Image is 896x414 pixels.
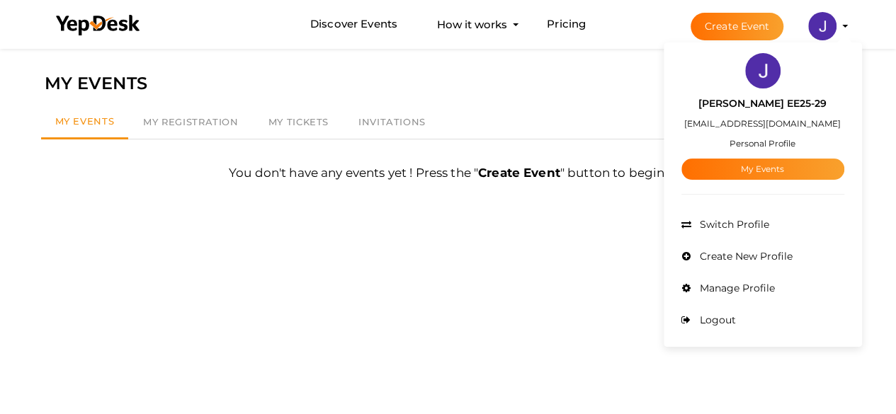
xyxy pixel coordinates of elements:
button: Create Event [691,13,784,40]
span: Logout [696,314,736,326]
img: ACg8ocKOvKDDouBKFgk8zEm2gIBbm7Dgk0Q1upW361En40-alnHRUg=s100 [745,53,781,88]
span: My Registration [143,116,238,127]
span: Manage Profile [696,282,775,294]
a: Pricing [547,11,586,38]
b: Create Event [478,166,560,180]
a: My Tickets [254,106,344,139]
a: My Events [681,159,844,180]
span: My Tickets [268,116,329,127]
a: My Registration [128,106,253,139]
small: Personal Profile [730,138,795,149]
a: My Events [41,106,129,139]
button: How it works [433,11,511,38]
span: Create New Profile [696,250,793,263]
span: My Events [55,115,115,127]
img: ACg8ocKOvKDDouBKFgk8zEm2gIBbm7Dgk0Q1upW361En40-alnHRUg=s100 [808,12,837,40]
label: [EMAIL_ADDRESS][DOMAIN_NAME] [684,115,841,132]
label: You don't have any events yet ! Press the " " button to begin. [229,164,667,192]
a: Discover Events [310,11,397,38]
span: Invitations [358,116,426,127]
span: Switch Profile [696,218,769,231]
label: [PERSON_NAME] EE25-29 [698,96,827,112]
div: MY EVENTS [45,70,852,97]
a: Invitations [344,106,441,139]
